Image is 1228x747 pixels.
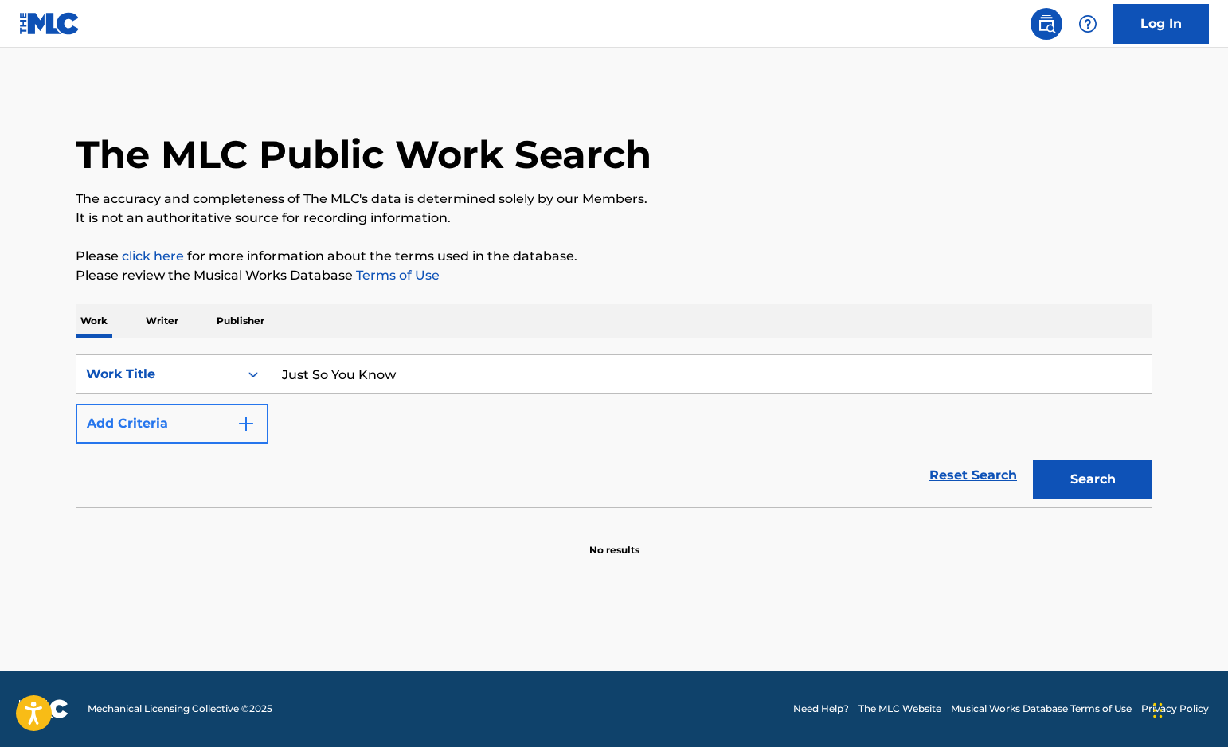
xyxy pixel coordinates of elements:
[86,365,229,384] div: Work Title
[1033,460,1152,499] button: Search
[353,268,440,283] a: Terms of Use
[921,458,1025,493] a: Reset Search
[1141,702,1209,716] a: Privacy Policy
[237,414,256,433] img: 9d2ae6d4665cec9f34b9.svg
[141,304,183,338] p: Writer
[951,702,1132,716] a: Musical Works Database Terms of Use
[1031,8,1062,40] a: Public Search
[76,190,1152,209] p: The accuracy and completeness of The MLC's data is determined solely by our Members.
[76,354,1152,507] form: Search Form
[1153,686,1163,734] div: Drag
[76,266,1152,285] p: Please review the Musical Works Database
[1078,14,1097,33] img: help
[76,404,268,444] button: Add Criteria
[76,209,1152,228] p: It is not an authoritative source for recording information.
[1148,671,1228,747] iframe: Chat Widget
[76,304,112,338] p: Work
[1072,8,1104,40] div: Help
[76,247,1152,266] p: Please for more information about the terms used in the database.
[212,304,269,338] p: Publisher
[858,702,941,716] a: The MLC Website
[589,524,639,557] p: No results
[76,131,651,178] h1: The MLC Public Work Search
[1113,4,1209,44] a: Log In
[19,699,68,718] img: logo
[1037,14,1056,33] img: search
[122,248,184,264] a: click here
[793,702,849,716] a: Need Help?
[19,12,80,35] img: MLC Logo
[88,702,272,716] span: Mechanical Licensing Collective © 2025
